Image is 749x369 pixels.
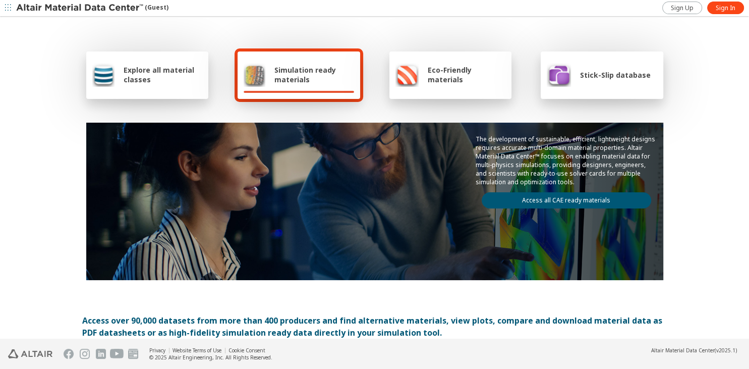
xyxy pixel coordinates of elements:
img: Altair Material Data Center [16,3,145,13]
span: Stick-Slip database [580,70,651,80]
span: Sign In [716,4,735,12]
img: Explore all material classes [92,63,115,87]
a: Website Terms of Use [172,347,221,354]
div: Access over 90,000 datasets from more than 400 producers and find alternative materials, view plo... [82,314,667,339]
img: Eco-Friendly materials [395,63,419,87]
img: Simulation ready materials [244,63,265,87]
a: Access all CAE ready materials [482,192,651,208]
p: The development of sustainable, efficient, lightweight designs requires accurate multi-domain mat... [476,135,657,186]
span: Eco-Friendly materials [428,65,505,84]
div: © 2025 Altair Engineering, Inc. All Rights Reserved. [149,354,272,361]
a: Cookie Consent [228,347,265,354]
a: Sign In [707,2,744,14]
span: Simulation ready materials [274,65,354,84]
div: (Guest) [16,3,168,13]
img: Altair Engineering [8,349,52,358]
a: Sign Up [662,2,702,14]
span: Sign Up [671,4,694,12]
span: Altair Material Data Center [651,347,715,354]
div: (v2025.1) [651,347,737,354]
a: Privacy [149,347,165,354]
span: Explore all material classes [124,65,202,84]
img: Stick-Slip database [547,63,571,87]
